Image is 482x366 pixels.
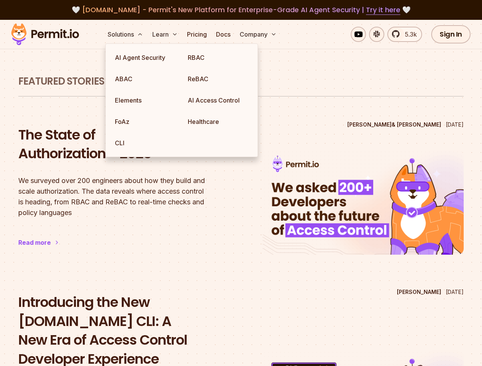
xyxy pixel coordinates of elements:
a: ABAC [109,68,182,90]
p: We surveyed over 200 engineers about how they build and scale authorization. The data reveals whe... [18,175,220,218]
button: Learn [149,27,181,42]
span: [DOMAIN_NAME] - Permit's New Platform for Enterprise-Grade AI Agent Security | [82,5,400,14]
a: Docs [213,27,234,42]
a: 5.3k [387,27,422,42]
p: [PERSON_NAME] & [PERSON_NAME] [347,121,441,128]
p: [PERSON_NAME] [397,288,441,296]
button: Company [237,27,280,42]
time: [DATE] [446,121,464,128]
h1: Featured Stories [18,75,464,88]
a: AI Agent Security [109,47,182,68]
time: [DATE] [446,289,464,295]
a: Pricing [184,27,210,42]
img: The State of Authorization - 2025 [263,150,464,255]
a: Sign In [431,25,471,43]
span: 5.3k [400,30,417,39]
h2: The State of Authorization - 2025 [18,125,220,163]
div: 🤍 🤍 [18,5,464,15]
a: FoAz [109,111,182,132]
a: CLI [109,132,182,154]
img: Permit logo [8,21,82,47]
a: ReBAC [182,68,255,90]
a: The State of Authorization - 2025[PERSON_NAME]& [PERSON_NAME][DATE]The State of Authorization - 2... [18,118,464,270]
a: Try it here [366,5,400,15]
a: RBAC [182,47,255,68]
a: AI Access Control [182,90,255,111]
a: Elements [109,90,182,111]
a: Healthcare [182,111,255,132]
button: Solutions [105,27,146,42]
div: Read more [18,238,51,247]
